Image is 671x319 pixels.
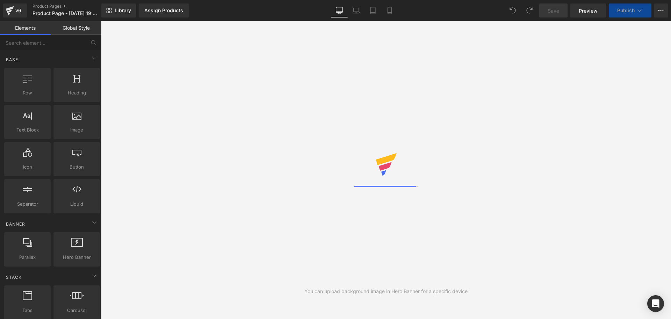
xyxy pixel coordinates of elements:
a: v6 [3,3,27,17]
a: Global Style [51,21,101,35]
button: Undo [506,3,520,17]
span: Button [56,163,98,171]
button: Redo [522,3,536,17]
a: Preview [570,3,606,17]
a: Laptop [348,3,365,17]
div: Assign Products [144,8,183,13]
span: Product Page - [DATE] 19:27:30 [33,10,100,16]
div: v6 [14,6,23,15]
button: Publish [609,3,651,17]
span: Tabs [6,307,49,314]
span: Publish [617,8,635,13]
span: Preview [579,7,598,14]
span: Separator [6,200,49,208]
span: Base [5,56,19,63]
span: Text Block [6,126,49,134]
button: More [654,3,668,17]
span: Parallax [6,254,49,261]
span: Heading [56,89,98,97]
span: Carousel [56,307,98,314]
span: Image [56,126,98,134]
span: Stack [5,274,22,281]
span: Library [115,7,131,14]
span: Icon [6,163,49,171]
span: Hero Banner [56,254,98,261]
div: You can upload background image in Hero Banner for a specific device [304,288,468,295]
a: Tablet [365,3,381,17]
span: Row [6,89,49,97]
a: Product Pages [33,3,113,9]
span: Banner [5,221,26,227]
a: New Library [101,3,136,17]
span: Liquid [56,200,98,208]
span: Save [548,7,559,14]
div: Open Intercom Messenger [647,295,664,312]
a: Desktop [331,3,348,17]
a: Mobile [381,3,398,17]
